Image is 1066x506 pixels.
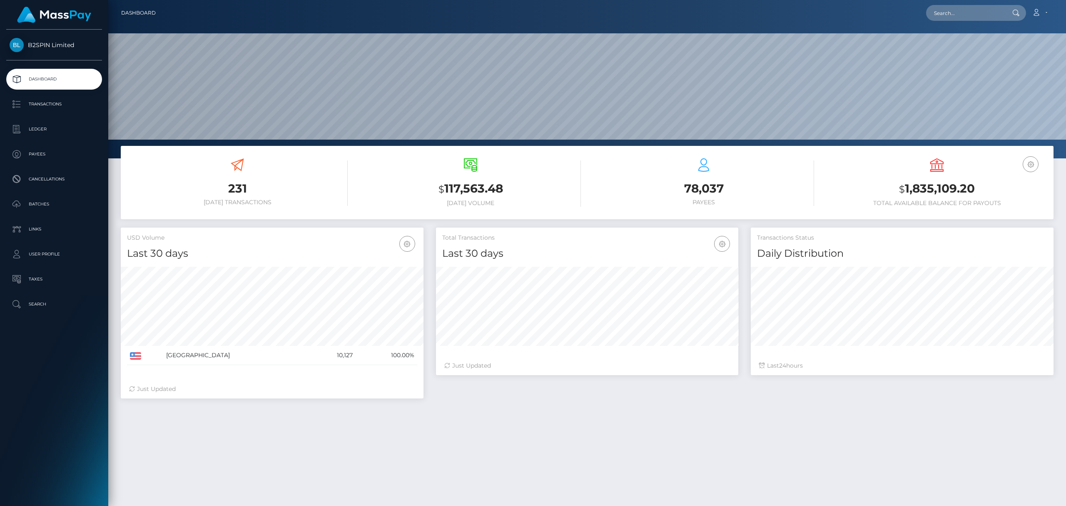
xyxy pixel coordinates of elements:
[6,219,102,240] a: Links
[127,180,348,197] h3: 231
[10,123,99,135] p: Ledger
[6,69,102,90] a: Dashboard
[10,38,24,52] img: B2SPIN Limited
[17,7,91,23] img: MassPay Logo
[827,180,1047,198] h3: 1,835,109.20
[899,183,905,195] small: $
[757,234,1047,242] h5: Transactions Status
[10,273,99,286] p: Taxes
[779,362,786,369] span: 24
[6,269,102,290] a: Taxes
[127,234,417,242] h5: USD Volume
[442,246,732,261] h4: Last 30 days
[438,183,444,195] small: $
[127,246,417,261] h4: Last 30 days
[127,199,348,206] h6: [DATE] Transactions
[6,194,102,215] a: Batches
[6,119,102,140] a: Ledger
[10,148,99,160] p: Payees
[356,346,417,365] td: 100.00%
[360,200,581,207] h6: [DATE] Volume
[6,244,102,265] a: User Profile
[163,346,310,365] td: [GEOGRAPHIC_DATA]
[442,234,732,242] h5: Total Transactions
[10,248,99,261] p: User Profile
[759,361,1045,370] div: Last hours
[6,41,102,49] span: B2SPIN Limited
[6,169,102,190] a: Cancellations
[6,144,102,165] a: Payees
[10,98,99,110] p: Transactions
[130,352,141,360] img: US.png
[926,5,1004,21] input: Search...
[757,246,1047,261] h4: Daily Distribution
[10,173,99,185] p: Cancellations
[444,361,730,370] div: Just Updated
[10,223,99,235] p: Links
[6,294,102,315] a: Search
[10,298,99,311] p: Search
[360,180,581,198] h3: 117,563.48
[10,73,99,85] p: Dashboard
[827,200,1047,207] h6: Total Available Balance for Payouts
[121,4,156,22] a: Dashboard
[593,180,814,197] h3: 78,037
[10,198,99,210] p: Batches
[593,199,814,206] h6: Payees
[6,94,102,115] a: Transactions
[310,346,356,365] td: 10,127
[129,385,415,393] div: Just Updated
